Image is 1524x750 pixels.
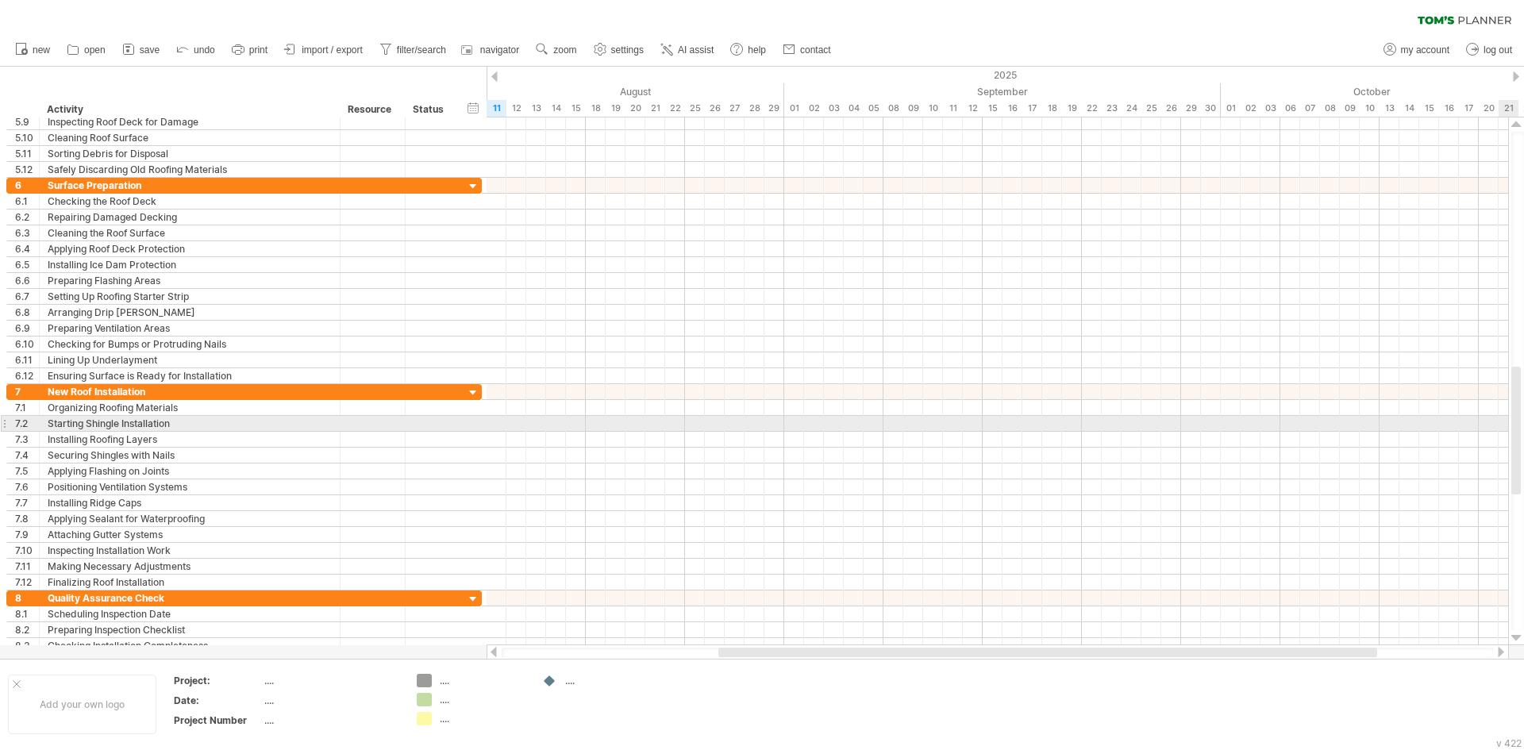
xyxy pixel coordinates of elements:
[1439,100,1459,117] div: Thursday, 16 October 2025
[48,305,332,320] div: Arranging Drip [PERSON_NAME]
[1181,100,1201,117] div: Monday, 29 September 2025
[368,83,784,100] div: August 2025
[15,178,39,193] div: 6
[15,321,39,336] div: 6.9
[1122,100,1141,117] div: Wednesday, 24 September 2025
[48,416,332,431] div: Starting Shingle Installation
[943,100,963,117] div: Thursday, 11 September 2025
[800,44,831,56] span: contact
[1221,100,1241,117] div: Wednesday, 1 October 2025
[15,257,39,272] div: 6.5
[883,100,903,117] div: Monday, 8 September 2025
[48,543,332,558] div: Inspecting Installation Work
[174,694,261,707] div: Date:
[606,100,625,117] div: Tuesday, 19 August 2025
[48,257,332,272] div: Installing Ice Dam Protection
[804,100,824,117] div: Tuesday, 2 September 2025
[645,100,665,117] div: Thursday, 21 August 2025
[48,194,332,209] div: Checking the Roof Deck
[1042,100,1062,117] div: Thursday, 18 September 2025
[15,511,39,526] div: 7.8
[1260,100,1280,117] div: Friday, 3 October 2025
[15,130,39,145] div: 5.10
[15,114,39,129] div: 5.9
[1462,40,1517,60] a: log out
[48,622,332,637] div: Preparing Inspection Checklist
[1380,100,1399,117] div: Monday, 13 October 2025
[725,100,745,117] div: Wednesday, 27 August 2025
[15,590,39,606] div: 8
[48,162,332,177] div: Safely Discarding Old Roofing Materials
[48,210,332,225] div: Repairing Damaged Decking
[11,40,55,60] a: new
[1479,100,1499,117] div: Monday, 20 October 2025
[33,44,50,56] span: new
[15,194,39,209] div: 6.1
[903,100,923,117] div: Tuesday, 9 September 2025
[47,102,331,117] div: Activity
[665,100,685,117] div: Friday, 22 August 2025
[983,100,1003,117] div: Monday, 15 September 2025
[48,241,332,256] div: Applying Roof Deck Protection
[844,100,864,117] div: Thursday, 4 September 2025
[48,146,332,161] div: Sorting Debris for Disposal
[784,83,1221,100] div: September 2025
[625,100,645,117] div: Wednesday, 20 August 2025
[864,100,883,117] div: Friday, 5 September 2025
[15,337,39,352] div: 6.10
[1300,100,1320,117] div: Tuesday, 7 October 2025
[172,40,220,60] a: undo
[1102,100,1122,117] div: Tuesday, 23 September 2025
[506,100,526,117] div: Tuesday, 12 August 2025
[15,416,39,431] div: 7.2
[397,44,446,56] span: filter/search
[48,448,332,463] div: Securing Shingles with Nails
[48,606,332,621] div: Scheduling Inspection Date
[48,384,332,399] div: New Roof Installation
[48,130,332,145] div: Cleaning Roof Surface
[15,606,39,621] div: 8.1
[48,321,332,336] div: Preparing Ventilation Areas
[15,210,39,225] div: 6.2
[48,638,332,653] div: Checking Installation Completeness
[15,146,39,161] div: 5.11
[48,463,332,479] div: Applying Flashing on Joints
[48,337,332,352] div: Checking for Bumps or Protruding Nails
[280,40,368,60] a: import / export
[140,44,160,56] span: save
[1360,100,1380,117] div: Friday, 10 October 2025
[15,432,39,447] div: 7.3
[15,543,39,558] div: 7.10
[745,100,764,117] div: Thursday, 28 August 2025
[15,368,39,383] div: 6.12
[15,162,39,177] div: 5.12
[348,102,396,117] div: Resource
[48,352,332,367] div: Lining Up Underlayment
[15,559,39,574] div: 7.11
[63,40,110,60] a: open
[15,622,39,637] div: 8.2
[566,100,586,117] div: Friday, 15 August 2025
[118,40,164,60] a: save
[726,40,771,60] a: help
[174,713,261,727] div: Project Number
[1201,100,1221,117] div: Tuesday, 30 September 2025
[48,527,332,542] div: Attaching Gutter Systems
[480,44,519,56] span: navigator
[48,559,332,574] div: Making Necessary Adjustments
[264,713,398,727] div: ....
[1419,100,1439,117] div: Wednesday, 15 October 2025
[1161,100,1181,117] div: Friday, 26 September 2025
[264,694,398,707] div: ....
[413,102,448,117] div: Status
[440,674,526,687] div: ....
[48,495,332,510] div: Installing Ridge Caps
[546,100,566,117] div: Thursday, 14 August 2025
[963,100,983,117] div: Friday, 12 September 2025
[586,100,606,117] div: Monday, 18 August 2025
[15,384,39,399] div: 7
[487,100,506,117] div: Monday, 11 August 2025
[249,44,267,56] span: print
[779,40,836,60] a: contact
[15,495,39,510] div: 7.7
